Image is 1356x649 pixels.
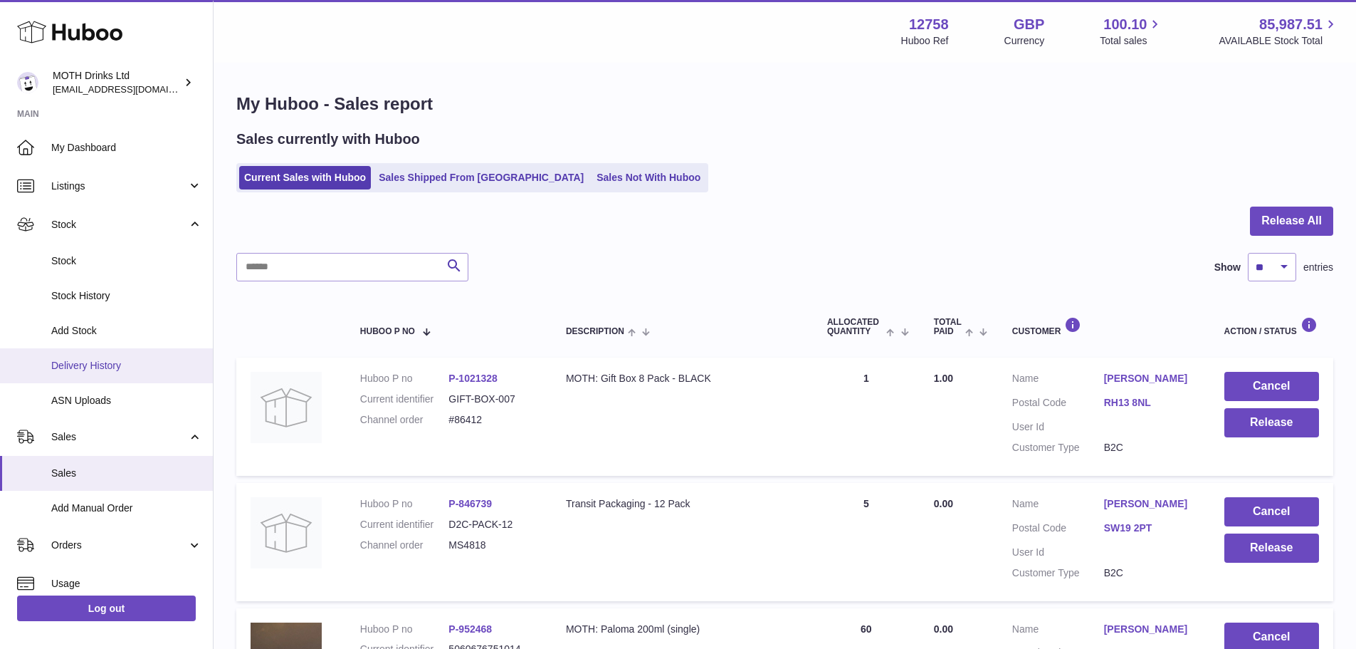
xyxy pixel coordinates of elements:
[251,372,322,443] img: no-photo.jpg
[448,413,537,427] dd: #86412
[448,393,537,406] dd: GIFT-BOX-007
[360,497,449,511] dt: Huboo P no
[360,413,449,427] dt: Channel order
[1012,372,1104,389] dt: Name
[934,498,953,509] span: 0.00
[1012,521,1104,539] dt: Postal Code
[1012,623,1104,640] dt: Name
[236,130,420,149] h2: Sales currently with Huboo
[813,358,920,476] td: 1
[934,623,953,635] span: 0.00
[1012,566,1104,580] dt: Customer Type
[51,180,187,193] span: Listings
[17,72,38,93] img: orders@mothdrinks.com
[1012,396,1104,413] dt: Postal Code
[592,166,705,189] a: Sales Not With Huboo
[53,69,181,96] div: MOTH Drinks Ltd
[51,141,202,155] span: My Dashboard
[813,483,920,601] td: 5
[1104,566,1196,580] dd: B2C
[566,372,799,385] div: MOTH: Gift Box 8 Pack - BLACK
[566,497,799,511] div: Transit Packaging - 12 Pack
[901,34,949,48] div: Huboo Ref
[566,327,624,336] span: Description
[1012,420,1104,434] dt: User Id
[360,393,449,406] dt: Current identifier
[51,289,202,303] span: Stock History
[1103,15,1147,34] span: 100.10
[51,254,202,268] span: Stock
[239,166,371,189] a: Current Sales with Huboo
[1012,317,1196,336] div: Customer
[448,518,537,531] dd: D2C-PACK-12
[1104,396,1196,410] a: RH13 8NL
[1104,623,1196,636] a: [PERSON_NAME]
[448,373,498,384] a: P-1021328
[448,623,492,635] a: P-952468
[1303,261,1333,274] span: entries
[51,359,202,373] span: Delivery History
[17,596,196,621] a: Log out
[934,373,953,384] span: 1.00
[1219,34,1339,48] span: AVAILABLE Stock Total
[360,539,449,552] dt: Channel order
[1014,15,1044,34] strong: GBP
[1004,34,1045,48] div: Currency
[1012,441,1104,455] dt: Customer Type
[51,394,202,407] span: ASN Uploads
[360,327,415,336] span: Huboo P no
[51,430,187,444] span: Sales
[1012,546,1104,559] dt: User Id
[51,577,202,591] span: Usage
[1219,15,1339,48] a: 85,987.51 AVAILABLE Stock Total
[1214,261,1241,274] label: Show
[1224,317,1319,336] div: Action / Status
[51,324,202,338] span: Add Stock
[1104,372,1196,385] a: [PERSON_NAME]
[51,539,187,552] span: Orders
[53,83,209,95] span: [EMAIL_ADDRESS][DOMAIN_NAME]
[1012,497,1104,514] dt: Name
[1104,441,1196,455] dd: B2C
[827,318,883,336] span: ALLOCATED Quantity
[448,539,537,552] dd: MS4818
[1104,497,1196,511] a: [PERSON_NAME]
[51,467,202,480] span: Sales
[1250,207,1333,236] button: Release All
[1224,372,1319,401] button: Cancel
[51,218,187,232] span: Stock
[934,318,962,336] span: Total paid
[566,623,799,636] div: MOTH: Paloma 200ml (single)
[1100,34,1163,48] span: Total sales
[360,518,449,531] dt: Current identifier
[1224,408,1319,437] button: Release
[1224,497,1319,526] button: Cancel
[360,623,449,636] dt: Huboo P no
[360,372,449,385] dt: Huboo P no
[236,93,1333,115] h1: My Huboo - Sales report
[1259,15,1323,34] span: 85,987.51
[374,166,589,189] a: Sales Shipped From [GEOGRAPHIC_DATA]
[448,498,492,509] a: P-846739
[51,502,202,515] span: Add Manual Order
[1104,521,1196,535] a: SW19 2PT
[909,15,949,34] strong: 12758
[1100,15,1163,48] a: 100.10 Total sales
[1224,534,1319,563] button: Release
[251,497,322,568] img: no-photo.jpg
